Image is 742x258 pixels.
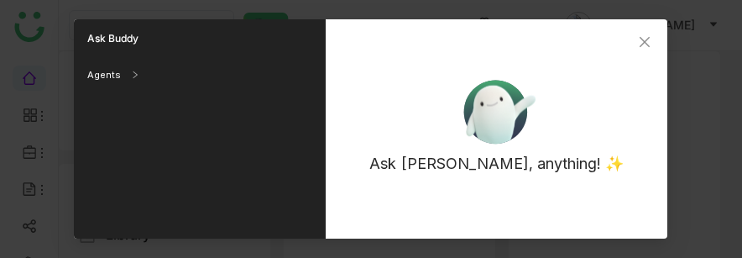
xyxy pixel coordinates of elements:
div: Agents [74,58,326,92]
div: Agents [87,68,121,82]
p: Ask [PERSON_NAME], anything! ✨ [370,152,624,175]
div: Ask Buddy [74,19,326,58]
img: ask-buddy.svg [454,71,540,152]
button: Close [623,19,668,65]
